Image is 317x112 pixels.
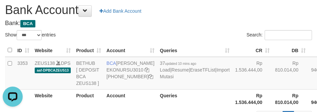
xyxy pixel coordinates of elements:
th: Rp 1.536.444,00 [232,89,272,108]
input: Search: [265,30,312,40]
th: Product [73,89,104,108]
th: Website: activate to sort column ascending [32,44,73,57]
a: Import Mutasi [160,67,230,79]
span: BCA [106,61,116,66]
a: Add Bank Account [95,5,145,17]
td: [PERSON_NAME] [PHONE_NUMBER] [104,57,157,90]
th: DB: activate to sort column ascending [272,44,308,57]
a: EKONURSU3010 [106,67,143,73]
h4: Bank: [5,20,312,27]
th: Account: activate to sort column ascending [104,44,157,57]
a: ZEUS138 [35,61,55,66]
td: Rp 1.536.444,00 [232,57,272,90]
select: Showentries [17,30,42,40]
a: Load [160,67,170,73]
td: DPS [32,57,73,90]
label: Show entries [5,30,56,40]
td: 3353 [15,57,32,90]
td: Rp 810.014,00 [272,57,308,90]
th: Queries: activate to sort column ascending [157,44,232,57]
h1: Bank Account [5,3,312,17]
span: BCA [20,20,35,27]
th: ID: activate to sort column ascending [15,44,32,57]
span: | | | [160,61,230,79]
span: updated 10 mins ago [165,62,196,66]
span: aaf-DPBCAZEUS13 [35,68,71,73]
a: Copy EKONURSU3010 to clipboard [144,67,149,73]
label: Search: [247,30,312,40]
th: Product: activate to sort column ascending [73,44,104,57]
th: Queries [157,89,232,108]
th: Rp 810.014,00 [272,89,308,108]
span: 37 [160,61,196,66]
th: CR: activate to sort column ascending [232,44,272,57]
th: Account [104,89,157,108]
button: Open LiveChat chat widget [3,3,23,23]
th: Website [32,89,73,108]
a: EraseTFList [190,67,215,73]
td: BETHUB [ DEPOSIT BCA ZEUS138 ] [73,57,104,90]
a: Resume [172,67,189,73]
a: Copy 4062302392 to clipboard [148,74,153,79]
